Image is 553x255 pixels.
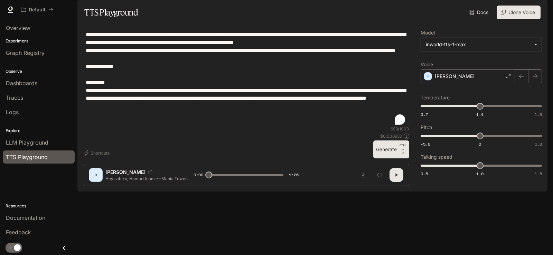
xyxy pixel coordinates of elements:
[400,143,406,151] p: CTRL +
[426,41,531,48] div: inworld-tts-1-max
[356,168,370,182] button: Download audio
[535,171,542,177] span: 1.5
[476,171,484,177] span: 1.0
[83,147,112,158] button: Shortcuts
[373,140,409,158] button: GenerateCTRL +⏎
[84,6,138,19] h1: TTS Playground
[194,171,203,178] span: 0:00
[105,169,146,176] p: [PERSON_NAME]
[289,171,299,178] span: 1:26
[373,168,387,182] button: Inspect
[476,111,484,117] span: 1.1
[421,125,432,130] p: Pitch
[86,31,406,126] textarea: To enrich screen reader interactions, please activate Accessibility in Grammarly extension settings
[105,176,194,182] p: Hey sab ko, Hamari team **Mania Tower Defense** par kaam kar rahi hai, jo ek Roblox game hai jism...
[421,111,428,117] span: 0.7
[421,38,542,51] div: inworld-tts-1-max
[421,95,450,100] p: Temperature
[29,7,46,13] p: Default
[421,141,430,147] span: -5.0
[479,141,481,147] span: 0
[535,111,542,117] span: 1.5
[400,143,406,156] p: ⏎
[146,170,155,174] button: Copy Voice ID
[421,171,428,177] span: 0.5
[421,155,452,159] p: Talking speed
[421,62,433,67] p: Voice
[90,169,101,180] div: D
[468,6,491,19] a: Docs
[535,141,542,147] span: 5.0
[435,73,475,80] p: [PERSON_NAME]
[421,30,435,35] p: Model
[497,6,541,19] button: Clone Voice
[18,3,56,17] button: All workspaces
